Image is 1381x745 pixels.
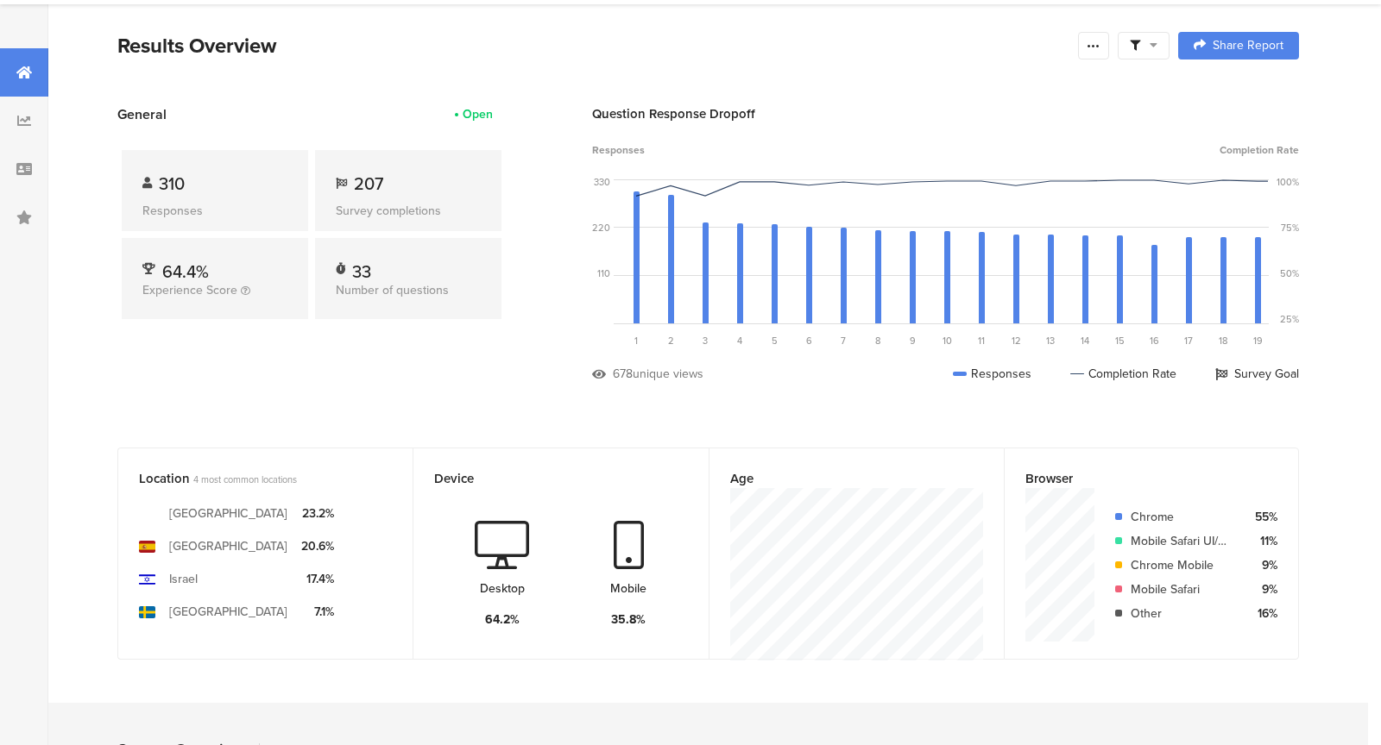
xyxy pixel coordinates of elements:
[142,281,237,299] span: Experience Score
[301,603,334,621] div: 7.1%
[910,334,916,347] span: 9
[1253,334,1263,347] span: 19
[169,570,198,588] div: Israel
[1220,142,1299,158] span: Completion Rate
[336,281,449,299] span: Number of questions
[1184,334,1193,347] span: 17
[592,142,645,158] span: Responses
[1131,508,1233,526] div: Chrome
[139,469,363,488] div: Location
[1247,580,1277,598] div: 9%
[1281,221,1299,235] div: 75%
[1247,532,1277,550] div: 11%
[737,334,742,347] span: 4
[634,334,638,347] span: 1
[336,202,481,220] div: Survey completions
[668,334,674,347] span: 2
[193,473,297,486] span: 4 most common locations
[592,221,610,235] div: 220
[159,171,185,197] span: 310
[169,537,287,555] div: [GEOGRAPHIC_DATA]
[613,365,633,383] div: 678
[1247,604,1277,623] div: 16%
[1247,556,1277,574] div: 9%
[301,504,334,523] div: 23.2%
[434,469,659,488] div: Device
[610,579,646,598] div: Mobile
[1131,580,1233,598] div: Mobile Safari
[1213,40,1283,52] span: Share Report
[485,610,520,629] div: 64.2%
[1131,532,1233,550] div: Mobile Safari UI/WKWebView
[1280,266,1299,280] div: 50%
[953,365,1031,383] div: Responses
[1046,334,1055,347] span: 13
[772,334,778,347] span: 5
[703,334,708,347] span: 3
[611,610,646,629] div: 35.8%
[142,202,287,220] div: Responses
[1277,175,1299,189] div: 100%
[1247,508,1277,526] div: 55%
[162,259,209,285] span: 64.4%
[978,334,985,347] span: 11
[943,334,952,347] span: 10
[117,104,167,124] span: General
[806,334,812,347] span: 6
[1280,312,1299,326] div: 25%
[117,30,1069,61] div: Results Overview
[875,334,880,347] span: 8
[730,469,955,488] div: Age
[301,537,334,555] div: 20.6%
[1131,556,1233,574] div: Chrome Mobile
[354,171,383,197] span: 207
[633,365,703,383] div: unique views
[1070,365,1176,383] div: Completion Rate
[463,105,493,123] div: Open
[1150,334,1159,347] span: 16
[1131,604,1233,623] div: Other
[169,603,287,621] div: [GEOGRAPHIC_DATA]
[1012,334,1021,347] span: 12
[352,259,371,276] div: 33
[1215,365,1299,383] div: Survey Goal
[1025,469,1249,488] div: Browser
[594,175,610,189] div: 330
[841,334,846,347] span: 7
[169,504,287,523] div: [GEOGRAPHIC_DATA]
[592,104,1299,123] div: Question Response Dropoff
[1219,334,1227,347] span: 18
[1115,334,1125,347] span: 15
[301,570,334,588] div: 17.4%
[597,266,610,280] div: 110
[1081,334,1089,347] span: 14
[480,579,525,598] div: Desktop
